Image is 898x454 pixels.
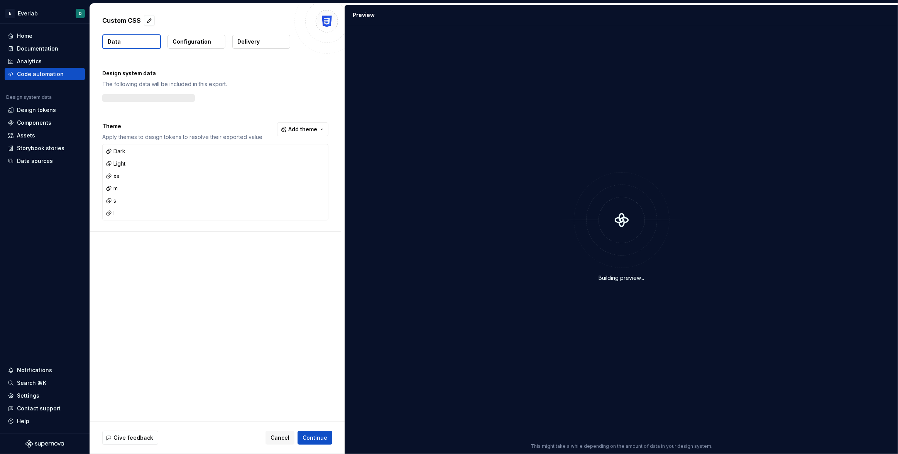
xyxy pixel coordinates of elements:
[237,38,260,46] p: Delivery
[106,172,119,180] div: xs
[288,125,317,133] span: Add theme
[17,106,56,114] div: Design tokens
[17,366,52,374] div: Notifications
[106,209,115,217] div: l
[5,377,85,389] button: Search ⌘K
[5,415,85,427] button: Help
[17,32,32,40] div: Home
[102,133,264,141] p: Apply themes to design tokens to resolve their exported value.
[5,142,85,154] a: Storybook stories
[167,35,225,49] button: Configuration
[5,104,85,116] a: Design tokens
[106,185,118,192] div: m
[102,69,328,77] p: Design system data
[266,431,294,445] button: Cancel
[102,122,264,130] p: Theme
[18,10,38,17] div: Everlab
[172,38,211,46] p: Configuration
[5,129,85,142] a: Assets
[531,443,712,449] p: This might take a while depending on the amount of data in your design system.
[17,392,39,400] div: Settings
[271,434,289,442] span: Cancel
[17,70,64,78] div: Code automation
[6,94,52,100] div: Design system data
[599,274,644,282] div: Building preview...
[5,364,85,376] button: Notifications
[5,117,85,129] a: Components
[17,157,53,165] div: Data sources
[5,68,85,80] a: Code automation
[5,402,85,415] button: Contact support
[277,122,328,136] button: Add theme
[102,80,328,88] p: The following data will be included in this export.
[5,30,85,42] a: Home
[2,5,88,22] button: EEverlabQ
[108,38,121,46] p: Data
[113,434,153,442] span: Give feedback
[102,34,161,49] button: Data
[5,42,85,55] a: Documentation
[5,155,85,167] a: Data sources
[17,144,64,152] div: Storybook stories
[17,119,51,127] div: Components
[17,132,35,139] div: Assets
[5,55,85,68] a: Analytics
[17,45,58,53] div: Documentation
[303,434,327,442] span: Continue
[102,16,141,25] p: Custom CSS
[106,147,125,155] div: Dark
[106,197,116,205] div: s
[106,160,125,168] div: Light
[353,11,375,19] div: Preview
[25,440,64,448] svg: Supernova Logo
[5,390,85,402] a: Settings
[102,431,158,445] button: Give feedback
[232,35,290,49] button: Delivery
[79,10,82,17] div: Q
[298,431,332,445] button: Continue
[17,417,29,425] div: Help
[17,405,61,412] div: Contact support
[17,58,42,65] div: Analytics
[17,379,46,387] div: Search ⌘K
[5,9,15,18] div: E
